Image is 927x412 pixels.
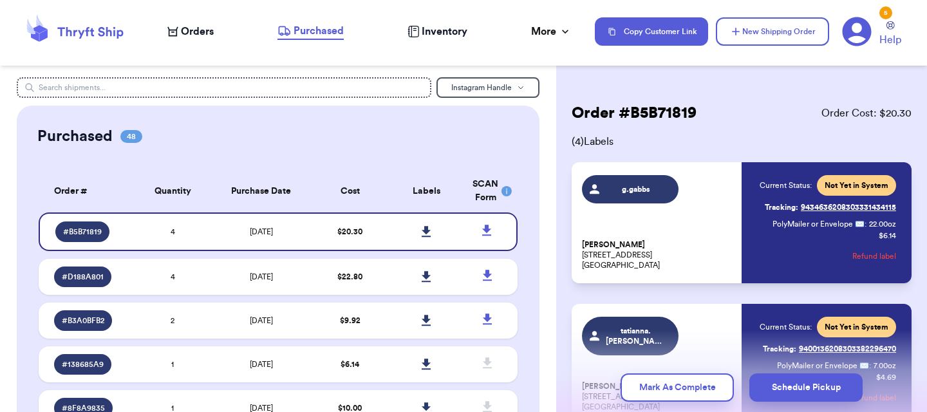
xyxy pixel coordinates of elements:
[865,219,866,229] span: :
[825,322,888,332] span: Not Yet in System
[582,239,734,270] p: [STREET_ADDRESS] [GEOGRAPHIC_DATA]
[821,106,912,121] span: Order Cost: $ 20.30
[340,317,360,324] span: $ 9.92
[171,228,175,236] span: 4
[765,197,896,218] a: Tracking:9434636208303331434115
[772,220,865,228] span: PolyMailer or Envelope ✉️
[337,228,362,236] span: $ 20.30
[250,317,273,324] span: [DATE]
[171,317,174,324] span: 2
[250,273,273,281] span: [DATE]
[341,360,359,368] span: $ 6.14
[250,228,273,236] span: [DATE]
[621,373,734,402] button: Mark As Complete
[825,180,888,191] span: Not Yet in System
[422,24,467,39] span: Inventory
[749,373,863,402] button: Schedule Pickup
[120,130,142,143] span: 48
[582,240,645,250] span: [PERSON_NAME]
[760,180,812,191] span: Current Status:
[407,24,467,39] a: Inventory
[337,273,362,281] span: $ 22.80
[852,242,896,270] button: Refund label
[62,272,104,282] span: # D188A801
[62,359,104,370] span: # 138685A9
[473,178,502,205] div: SCAN Form
[760,322,812,332] span: Current Status:
[879,6,892,19] div: 5
[171,273,175,281] span: 4
[777,362,869,370] span: PolyMailer or Envelope ✉️
[879,32,901,48] span: Help
[181,24,214,39] span: Orders
[167,24,214,39] a: Orders
[171,404,174,412] span: 1
[531,24,572,39] div: More
[17,77,431,98] input: Search shipments...
[277,23,344,40] a: Purchased
[765,202,798,212] span: Tracking:
[294,23,344,39] span: Purchased
[879,230,896,241] p: $ 6.14
[39,170,135,212] th: Order #
[716,17,829,46] button: New Shipping Order
[606,184,667,194] span: g.gabbs
[171,360,174,368] span: 1
[572,103,697,124] h2: Order # B5B71819
[135,170,211,212] th: Quantity
[763,339,896,359] a: Tracking:9400136208303382296470
[763,344,796,354] span: Tracking:
[451,84,512,91] span: Instagram Handle
[874,360,896,371] span: 7.00 oz
[606,326,667,346] span: tatianna.[PERSON_NAME]
[37,126,113,147] h2: Purchased
[572,134,912,149] span: ( 4 ) Labels
[869,219,896,229] span: 22.00 oz
[250,360,273,368] span: [DATE]
[436,77,539,98] button: Instagram Handle
[211,170,312,212] th: Purchase Date
[879,21,901,48] a: Help
[388,170,465,212] th: Labels
[62,315,104,326] span: # B3A0BFB2
[595,17,708,46] button: Copy Customer Link
[250,404,273,412] span: [DATE]
[312,170,388,212] th: Cost
[869,360,871,371] span: :
[338,404,362,412] span: $ 10.00
[63,227,102,237] span: # B5B71819
[842,17,872,46] a: 5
